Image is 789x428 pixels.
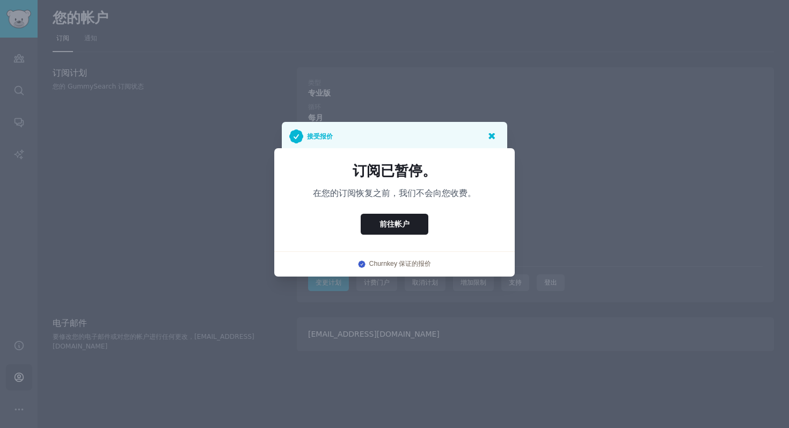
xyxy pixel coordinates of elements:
[313,188,476,198] font: 在您的订阅恢复之前，我们不会向您收费。
[307,133,333,140] font: 接受报价
[369,260,432,267] font: Churnkey 保证的报价
[379,220,410,228] font: 前往帐户
[369,259,432,269] a: Churnkey 保证的报价
[361,214,428,235] button: 前往帐户
[358,260,366,268] img: 标识
[353,163,436,179] font: 订阅已暂停。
